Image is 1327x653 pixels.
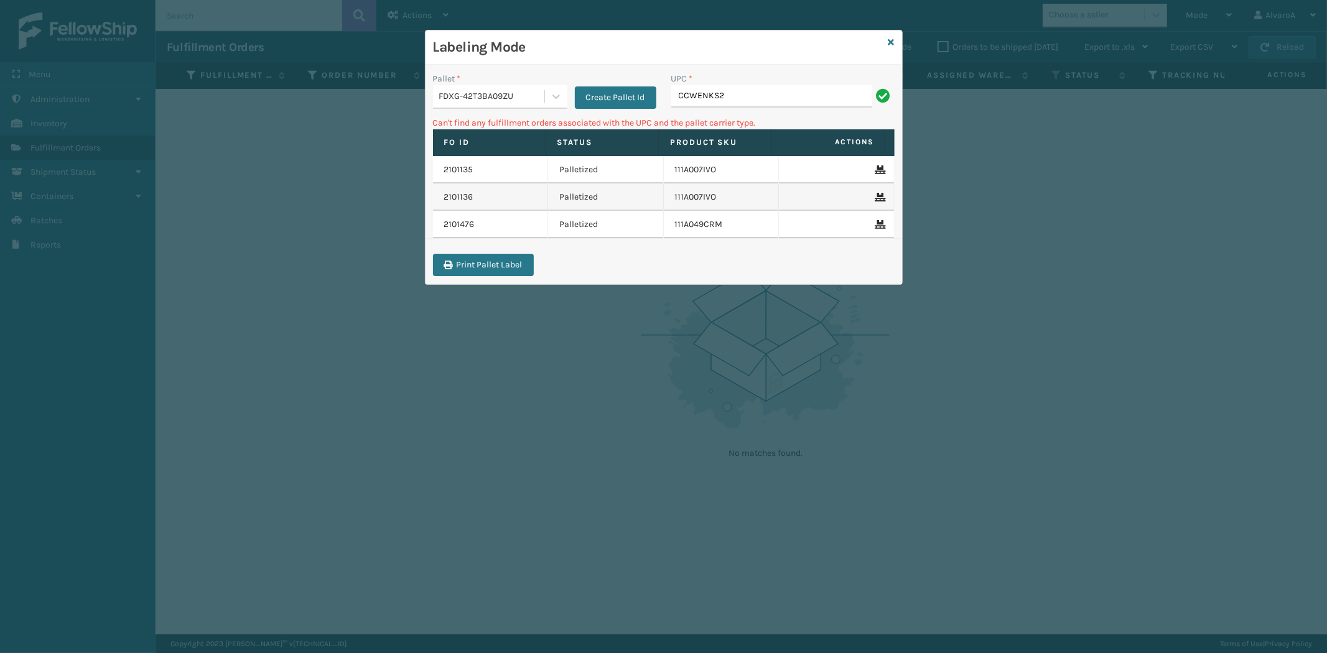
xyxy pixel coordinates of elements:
[444,137,534,148] label: Fo Id
[548,156,664,183] td: Palletized
[433,254,534,276] button: Print Pallet Label
[439,90,546,103] div: FDXG-42T3BA09ZU
[664,211,780,238] td: 111A049CRM
[875,193,883,201] i: Remove From Pallet
[444,218,475,231] a: 2101476
[664,183,780,211] td: 111A007IVO
[444,191,473,203] a: 2101136
[433,38,883,57] h3: Labeling Mode
[548,211,664,238] td: Palletized
[433,72,461,85] label: Pallet
[664,156,780,183] td: 111A007IVO
[671,72,693,85] label: UPC
[776,132,882,152] span: Actions
[444,164,473,176] a: 2101135
[875,220,883,229] i: Remove From Pallet
[557,137,647,148] label: Status
[670,137,760,148] label: Product SKU
[575,86,656,109] button: Create Pallet Id
[433,116,895,129] p: Can't find any fulfillment orders associated with the UPC and the pallet carrier type.
[875,165,883,174] i: Remove From Pallet
[548,183,664,211] td: Palletized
